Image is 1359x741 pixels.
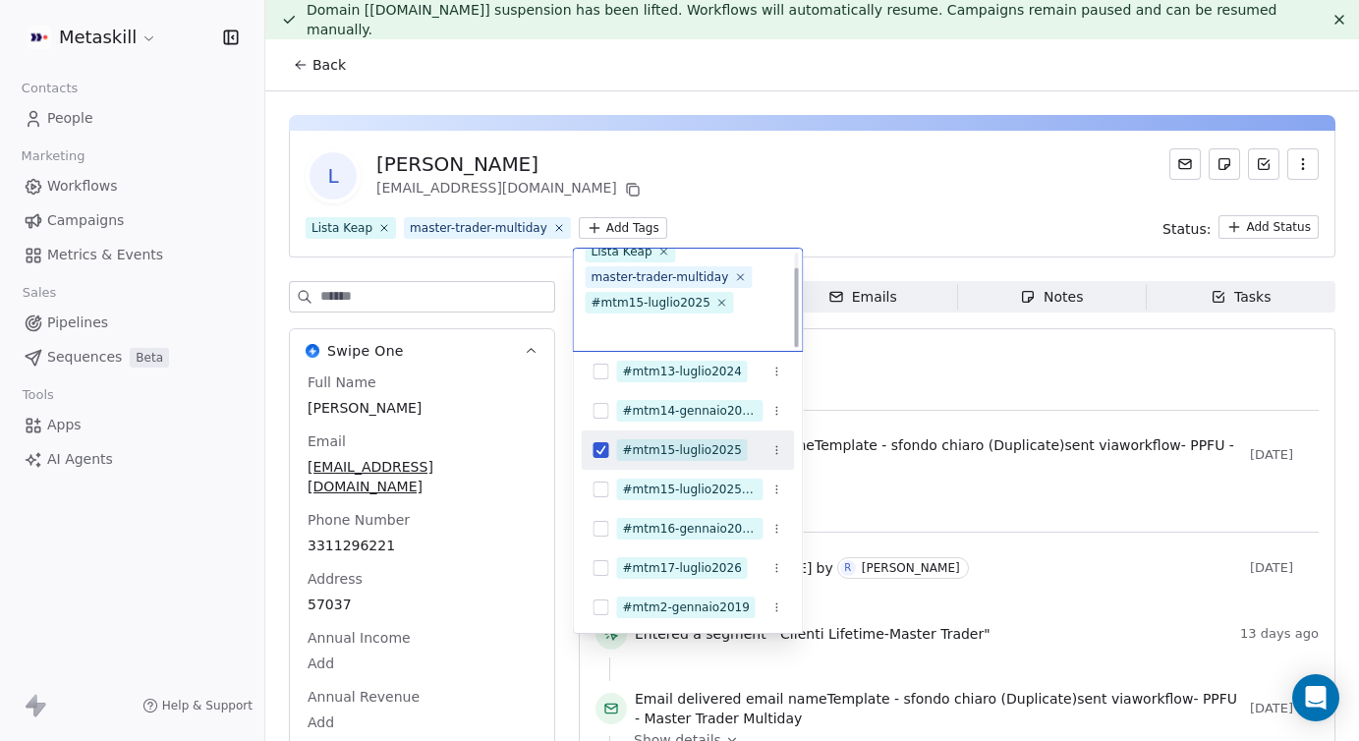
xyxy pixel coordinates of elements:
div: #mtm14-gennaio2025 [623,402,758,420]
div: #mtm16-gennaio2026 [623,520,758,538]
div: #mtm17-luglio2026 [623,559,742,577]
div: #mtm15-luglio2025 [623,441,742,459]
div: #mtm15-luglio2025-new [623,481,758,498]
div: Lista Keap [592,243,652,260]
div: #mtm13-luglio2024 [623,363,742,380]
div: #mtm15-luglio2025 [592,294,710,312]
div: master-trader-multiday [592,268,729,286]
div: #mtm2-gennaio2019 [623,598,750,616]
